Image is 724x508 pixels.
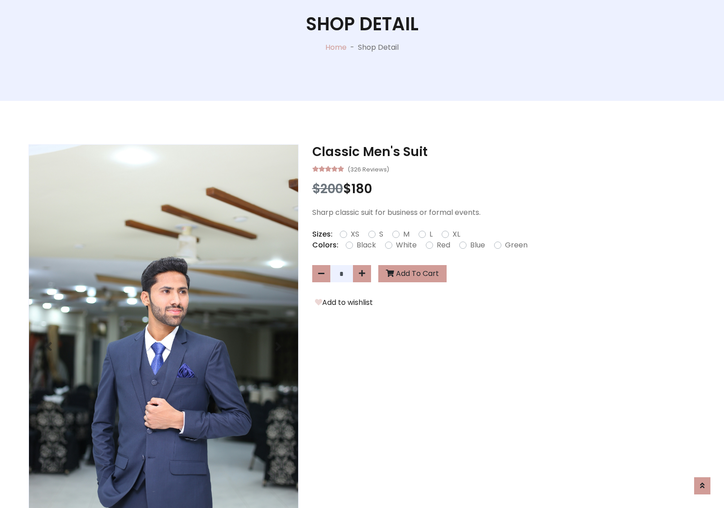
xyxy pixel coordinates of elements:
p: - [347,42,358,53]
button: Add To Cart [378,265,447,282]
button: Add to wishlist [312,297,376,309]
label: XS [351,229,359,240]
h1: Shop Detail [306,13,419,35]
p: Sharp classic suit for business or formal events. [312,207,695,218]
label: Blue [470,240,485,251]
span: 180 [351,180,372,198]
h3: $ [312,181,695,197]
a: Home [325,42,347,52]
span: $200 [312,180,343,198]
label: M [403,229,410,240]
label: Black [357,240,376,251]
label: XL [452,229,460,240]
label: White [396,240,417,251]
label: Red [437,240,450,251]
small: (326 Reviews) [348,163,389,174]
label: Green [505,240,528,251]
p: Colors: [312,240,338,251]
p: Shop Detail [358,42,399,53]
label: L [429,229,433,240]
p: Sizes: [312,229,333,240]
label: S [379,229,383,240]
h3: Classic Men's Suit [312,144,695,160]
